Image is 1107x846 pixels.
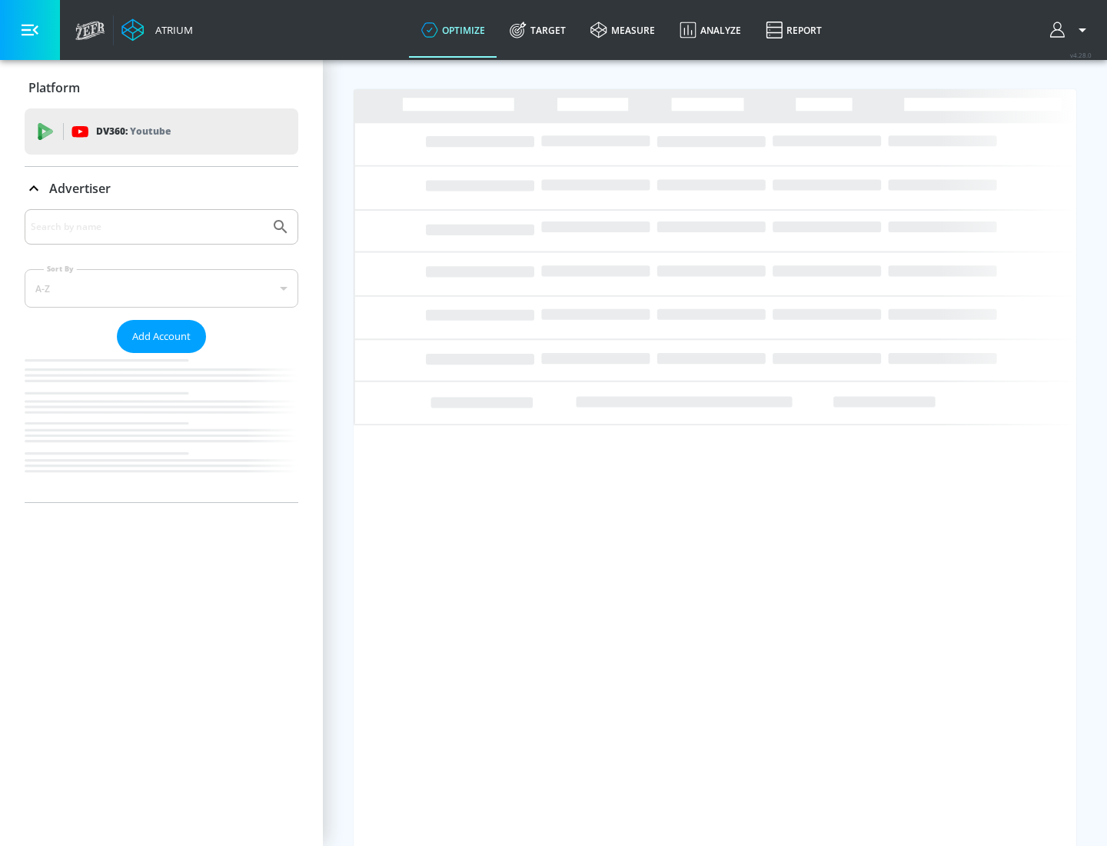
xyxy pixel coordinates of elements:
[96,123,171,140] p: DV360:
[31,217,264,237] input: Search by name
[753,2,834,58] a: Report
[28,79,80,96] p: Platform
[130,123,171,139] p: Youtube
[667,2,753,58] a: Analyze
[25,269,298,308] div: A-Z
[25,353,298,502] nav: list of Advertiser
[149,23,193,37] div: Atrium
[117,320,206,353] button: Add Account
[49,180,111,197] p: Advertiser
[25,167,298,210] div: Advertiser
[25,209,298,502] div: Advertiser
[132,328,191,345] span: Add Account
[409,2,497,58] a: optimize
[578,2,667,58] a: measure
[44,264,77,274] label: Sort By
[497,2,578,58] a: Target
[1070,51,1092,59] span: v 4.28.0
[121,18,193,42] a: Atrium
[25,66,298,109] div: Platform
[25,108,298,155] div: DV360: Youtube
